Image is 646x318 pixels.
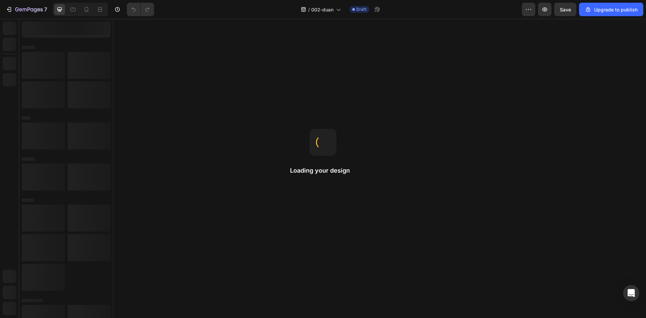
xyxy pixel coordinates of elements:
div: Open Intercom Messenger [623,285,639,301]
h2: Loading your design [290,167,356,175]
div: Undo/Redo [127,3,154,16]
span: Draft [356,6,366,12]
span: / [308,6,310,13]
div: Upgrade to publish [585,6,638,13]
span: 002-duan [311,6,333,13]
p: 7 [44,5,47,13]
button: Save [554,3,576,16]
span: Save [560,7,571,12]
button: 7 [3,3,50,16]
button: Upgrade to publish [579,3,643,16]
